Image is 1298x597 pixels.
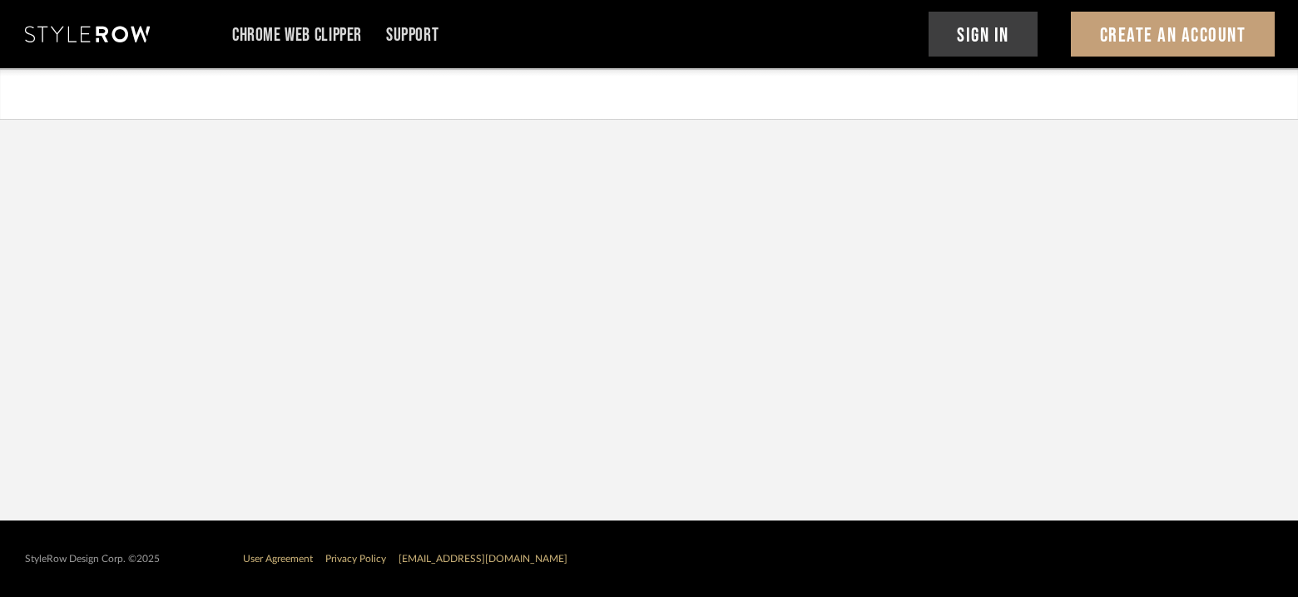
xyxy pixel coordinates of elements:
[929,12,1038,57] button: Sign In
[25,553,160,565] div: StyleRow Design Corp. ©2025
[1071,12,1275,57] button: Create An Account
[325,554,386,564] a: Privacy Policy
[386,28,438,42] a: Support
[232,28,362,42] a: Chrome Web Clipper
[243,554,313,564] a: User Agreement
[399,554,567,564] a: [EMAIL_ADDRESS][DOMAIN_NAME]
